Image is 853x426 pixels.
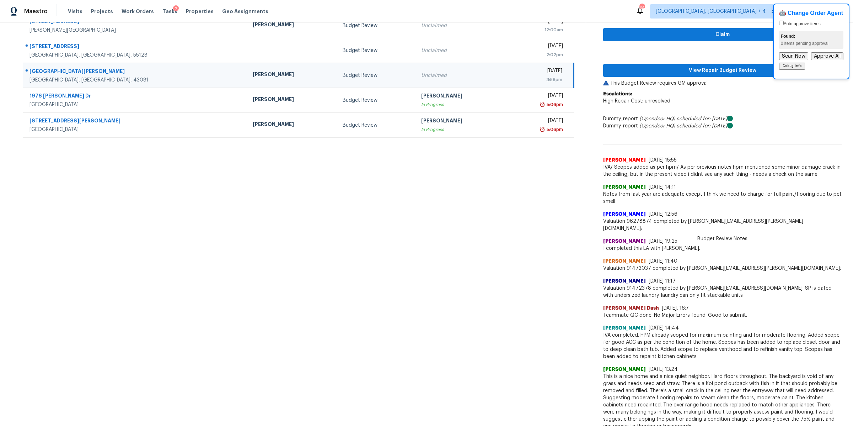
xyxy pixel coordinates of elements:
[511,42,563,51] div: [DATE]
[186,8,214,15] span: Properties
[603,28,842,41] button: Claim
[603,115,842,122] div: Dummy_report
[540,101,545,108] img: Overdue Alarm Icon
[603,285,842,299] span: Valuation 91472378 completed by [PERSON_NAME][EMAIL_ADDRESS][DOMAIN_NAME]: SP is dated with under...
[603,312,842,319] span: Teammate QC done. No Major Errors found. Good to submit.
[656,8,766,15] span: [GEOGRAPHIC_DATA], [GEOGRAPHIC_DATA] + 4
[603,99,670,104] span: High Repair Cost: unresolved
[68,8,82,15] span: Visits
[603,218,842,232] span: Valuation 96278874 completed by [PERSON_NAME][EMAIL_ADDRESS][PERSON_NAME][DOMAIN_NAME]:
[421,47,499,54] div: Unclaimed
[421,22,499,29] div: Unclaimed
[29,27,241,34] div: [PERSON_NAME][GEOGRAPHIC_DATA]
[649,259,677,264] span: [DATE] 11:40
[91,8,113,15] span: Projects
[649,212,677,217] span: [DATE] 12:56
[779,52,808,60] button: Scan Now
[779,21,821,26] label: Auto-approve items
[649,239,677,244] span: [DATE] 19:25
[639,123,675,128] i: (Opendoor HQ)
[343,97,410,104] div: Budget Review
[511,92,563,101] div: [DATE]
[603,211,646,218] span: [PERSON_NAME]
[649,279,676,284] span: [DATE] 11:17
[603,278,646,285] span: [PERSON_NAME]
[662,306,689,311] span: [DATE], 16:7
[779,21,784,25] input: Auto-approve items
[545,126,563,133] div: 5:06pm
[511,51,563,58] div: 2:02pm
[253,71,331,80] div: [PERSON_NAME]
[603,91,632,96] b: Escalations:
[29,43,241,52] div: [STREET_ADDRESS]
[24,8,48,15] span: Maestro
[781,41,828,46] span: 0 items pending approval
[603,122,842,130] div: Dummy_report
[677,116,727,121] i: scheduled for: [DATE]
[29,117,241,126] div: [STREET_ADDRESS][PERSON_NAME]
[603,245,842,252] span: I completed this EA with [PERSON_NAME].
[122,8,154,15] span: Work Orders
[649,185,676,190] span: [DATE] 14:11
[162,9,177,14] span: Tasks
[609,30,836,39] span: Claim
[677,123,727,128] i: scheduled for: [DATE]
[540,126,545,133] img: Overdue Alarm Icon
[693,235,752,242] span: Budget Review Notes
[603,64,842,77] button: View Repair Budget Review
[603,164,842,178] span: IVA/ Scopes added as per hpm/ As per previous notes hpm mentioned some minor damage crack in the ...
[29,68,241,77] div: [GEOGRAPHIC_DATA][PERSON_NAME]
[511,67,562,76] div: [DATE]
[421,126,499,133] div: In Progress
[603,191,842,205] span: Notes from last year are adequate except I think we need to charge for full paint/flooring due to...
[779,10,843,17] h4: 🤖 Change Order Agent
[173,5,179,12] div: 2
[649,326,679,331] span: [DATE] 14:44
[603,332,842,360] span: IVA completed. HPM already scoped for maximum painting and for moderate flooring. Added scope for...
[343,122,410,129] div: Budget Review
[29,126,241,133] div: [GEOGRAPHIC_DATA]
[649,158,677,163] span: [DATE] 15:55
[781,34,795,39] strong: Found:
[343,47,410,54] div: Budget Review
[779,63,805,70] button: Debug Info
[603,80,842,87] p: This Budget Review requires GM approval
[603,184,646,191] span: [PERSON_NAME]
[603,258,646,265] span: [PERSON_NAME]
[343,72,410,79] div: Budget Review
[29,101,241,108] div: [GEOGRAPHIC_DATA]
[603,325,646,332] span: [PERSON_NAME]
[511,26,563,33] div: 12:00am
[253,121,331,130] div: [PERSON_NAME]
[222,8,268,15] span: Geo Assignments
[253,21,331,30] div: [PERSON_NAME]
[421,101,499,108] div: In Progress
[603,238,646,245] span: [PERSON_NAME]
[253,96,331,105] div: [PERSON_NAME]
[603,305,659,312] span: [PERSON_NAME] Dash
[511,76,562,83] div: 3:58pm
[343,22,410,29] div: Budget Review
[649,367,678,372] span: [DATE] 13:24
[29,77,241,84] div: [GEOGRAPHIC_DATA], [GEOGRAPHIC_DATA], 43081
[639,4,644,11] div: 34
[603,366,646,373] span: [PERSON_NAME]
[811,52,843,60] button: Approve All
[421,117,499,126] div: [PERSON_NAME]
[29,52,241,59] div: [GEOGRAPHIC_DATA], [GEOGRAPHIC_DATA], 55128
[511,117,563,126] div: [DATE]
[421,92,499,101] div: [PERSON_NAME]
[603,157,646,164] span: [PERSON_NAME]
[29,18,241,27] div: [STREET_ADDRESS]
[545,101,563,108] div: 5:06pm
[29,92,241,101] div: 1976 [PERSON_NAME] Dr
[421,72,499,79] div: Unclaimed
[603,265,842,272] span: Valuation 91473037 completed by [PERSON_NAME][EMAIL_ADDRESS][PERSON_NAME][DOMAIN_NAME]:
[609,66,836,75] span: View Repair Budget Review
[639,116,675,121] i: (Opendoor HQ)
